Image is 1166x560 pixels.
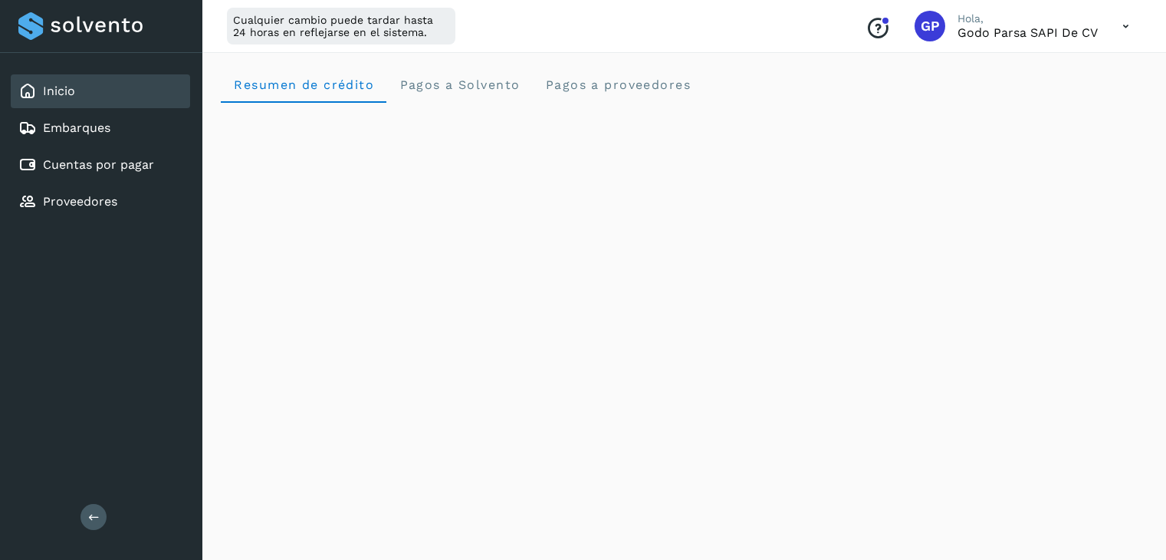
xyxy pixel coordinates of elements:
[11,148,190,182] div: Cuentas por pagar
[957,25,1098,40] p: Godo Parsa SAPI de CV
[399,77,520,92] span: Pagos a Solvento
[11,74,190,108] div: Inicio
[43,157,154,172] a: Cuentas por pagar
[11,111,190,145] div: Embarques
[957,12,1098,25] p: Hola,
[544,77,691,92] span: Pagos a proveedores
[227,8,455,44] div: Cualquier cambio puede tardar hasta 24 horas en reflejarse en el sistema.
[43,194,117,209] a: Proveedores
[11,185,190,219] div: Proveedores
[233,77,374,92] span: Resumen de crédito
[43,84,75,98] a: Inicio
[43,120,110,135] a: Embarques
